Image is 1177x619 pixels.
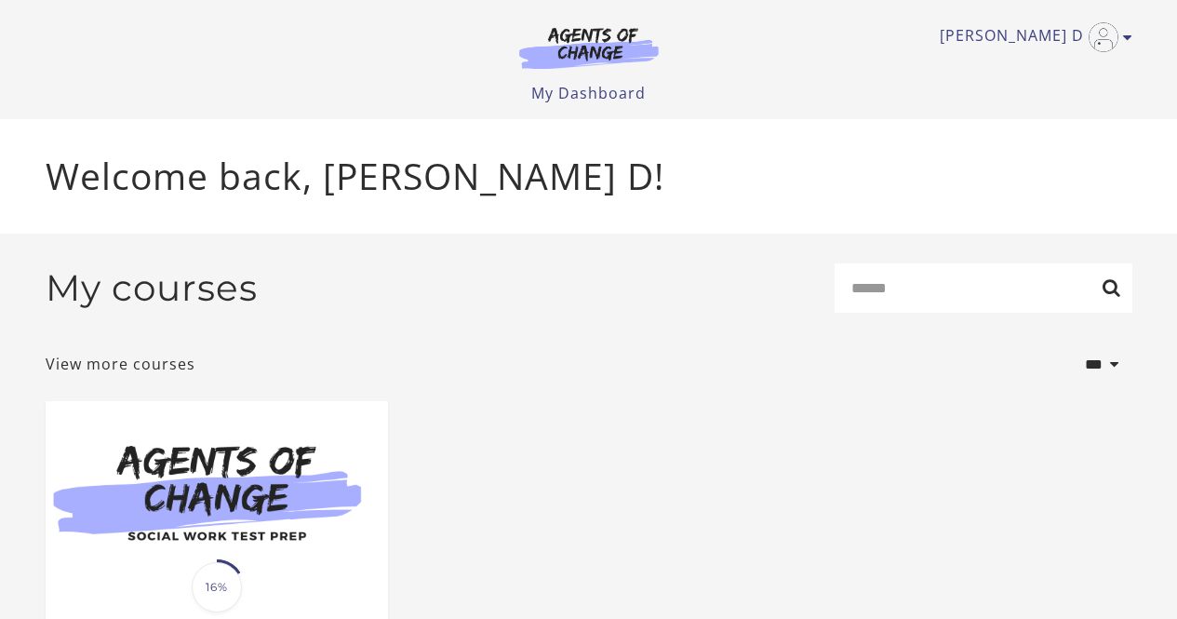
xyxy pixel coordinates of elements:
h2: My courses [46,266,258,310]
a: My Dashboard [531,83,646,103]
a: Toggle menu [940,22,1123,52]
a: View more courses [46,353,195,375]
img: Agents of Change Logo [500,26,678,69]
span: 16% [192,562,242,612]
p: Welcome back, [PERSON_NAME] D! [46,149,1132,204]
